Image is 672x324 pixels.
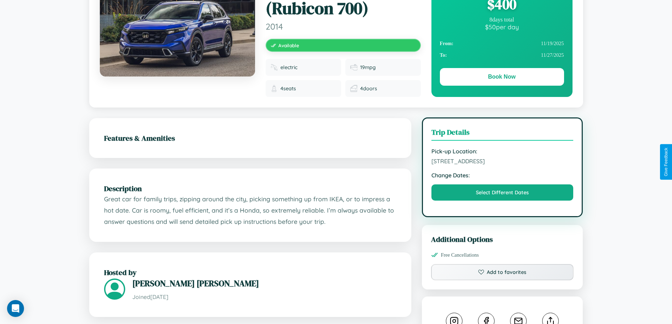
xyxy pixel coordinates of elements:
[350,64,357,71] img: Fuel efficiency
[440,41,454,47] strong: From:
[360,64,376,71] span: 19 mpg
[440,49,564,61] div: 11 / 27 / 2025
[104,183,396,194] h2: Description
[104,133,396,143] h2: Features & Amenities
[280,85,296,92] span: 4 seats
[7,300,24,317] div: Open Intercom Messenger
[431,127,574,141] h3: Trip Details
[266,21,421,32] span: 2014
[440,17,564,23] div: 8 days total
[431,234,574,244] h3: Additional Options
[431,264,574,280] button: Add to favorites
[440,68,564,86] button: Book Now
[360,85,377,92] span: 4 doors
[440,23,564,31] div: $ 50 per day
[104,194,396,227] p: Great car for family trips, zipping around the city, picking something up from IKEA, or to impres...
[280,64,297,71] span: electric
[271,85,278,92] img: Seats
[350,85,357,92] img: Doors
[441,252,479,258] span: Free Cancellations
[271,64,278,71] img: Fuel type
[664,148,668,176] div: Give Feedback
[440,52,447,58] strong: To:
[104,267,396,277] h2: Hosted by
[431,184,574,201] button: Select Different Dates
[431,148,574,155] strong: Pick-up Location:
[440,38,564,49] div: 11 / 19 / 2025
[278,42,299,48] span: Available
[132,277,396,289] h3: [PERSON_NAME] [PERSON_NAME]
[132,292,396,302] p: Joined [DATE]
[431,158,574,165] span: [STREET_ADDRESS]
[431,172,574,179] strong: Change Dates:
